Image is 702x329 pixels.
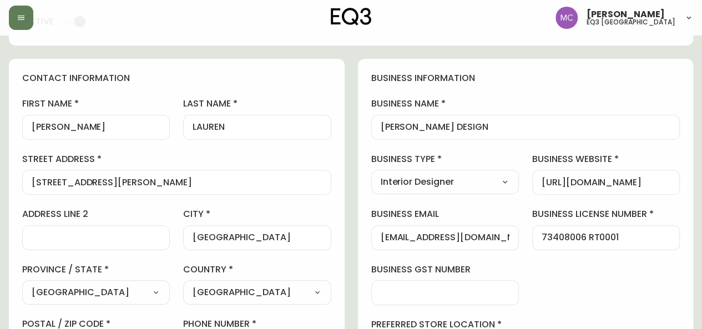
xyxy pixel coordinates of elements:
input: https://www.designshop.com [542,177,670,188]
label: business name [371,98,680,110]
img: 6dbdb61c5655a9a555815750a11666cc [555,7,578,29]
label: address line 2 [22,208,170,220]
h4: business information [371,72,680,84]
label: business website [532,153,680,165]
label: first name [22,98,170,110]
img: logo [331,8,372,26]
label: business email [371,208,519,220]
span: [PERSON_NAME] [587,10,665,19]
label: business type [371,153,519,165]
label: country [183,264,331,276]
label: street address [22,153,331,165]
label: business license number [532,208,680,220]
label: business gst number [371,264,519,276]
h5: eq3 [GEOGRAPHIC_DATA] [587,19,675,26]
label: city [183,208,331,220]
label: last name [183,98,331,110]
label: province / state [22,264,170,276]
h4: contact information [22,72,331,84]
